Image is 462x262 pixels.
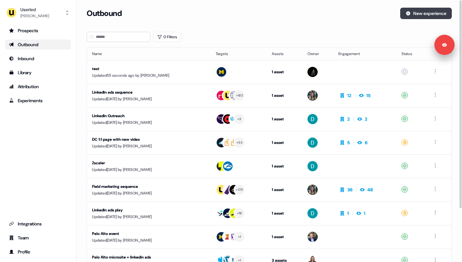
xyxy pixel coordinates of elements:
[367,187,373,193] div: 48
[307,138,318,148] img: David
[238,234,241,240] div: + 1
[272,139,297,146] div: 1 asset
[5,67,71,78] a: Go to templates
[92,89,206,96] div: LinkedIn ads sequence
[9,55,67,62] div: Inbound
[92,237,206,244] div: Updated [DATE] by [PERSON_NAME]
[5,53,71,64] a: Go to Inbound
[347,187,352,193] div: 36
[92,72,206,79] div: Updated 55 seconds ago by [PERSON_NAME]
[92,113,206,119] div: LinkedIn Outreach
[333,47,396,60] th: Engagement
[92,96,206,102] div: Updated [DATE] by [PERSON_NAME]
[9,41,67,48] div: Outbound
[307,185,318,195] img: Charlotte
[20,13,49,19] div: [PERSON_NAME]
[9,97,67,104] div: Experiments
[307,232,318,242] img: Yann
[9,235,67,241] div: Team
[87,9,122,18] h3: Outbound
[9,27,67,34] div: Prospects
[5,233,71,243] a: Go to team
[272,92,297,99] div: 1 asset
[237,116,242,122] div: + 3
[92,166,206,173] div: Updated [DATE] by [PERSON_NAME]
[92,160,206,166] div: Zscaler
[92,214,206,220] div: Updated [DATE] by [PERSON_NAME]
[347,210,349,216] div: 1
[272,116,297,122] div: 1 asset
[307,161,318,171] img: David
[365,116,367,122] div: 2
[9,83,67,90] div: Attribution
[9,221,67,227] div: Integrations
[272,163,297,169] div: 1 asset
[347,116,350,122] div: 2
[5,81,71,92] a: Go to attribution
[9,69,67,76] div: Library
[272,187,297,193] div: 1 asset
[272,69,297,75] div: 1 asset
[20,6,49,13] div: Userled
[5,247,71,257] a: Go to profile
[92,136,206,143] div: DC 1:1 page with new video
[5,39,71,50] a: Go to outbound experience
[87,47,211,60] th: Name
[5,96,71,106] a: Go to experiments
[236,187,243,193] div: + 272
[92,143,206,149] div: Updated [DATE] by [PERSON_NAME]
[307,67,318,77] img: Henry
[236,93,243,98] div: + 182
[92,190,206,196] div: Updated [DATE] by [PERSON_NAME]
[92,66,206,72] div: test
[347,92,351,99] div: 12
[236,140,242,145] div: + 53
[364,210,365,216] div: 1
[365,139,367,146] div: 6
[307,90,318,101] img: Charlotte
[400,8,452,19] button: New experience
[366,92,371,99] div: 15
[153,32,181,42] button: 0 Filters
[5,5,71,20] button: Userled[PERSON_NAME]
[92,207,206,213] div: LinkedIn ads play
[237,210,242,216] div: + 18
[396,47,426,60] th: Status
[92,119,206,126] div: Updated [DATE] by [PERSON_NAME]
[272,234,297,240] div: 1 asset
[92,183,206,190] div: Field marketing sequence
[307,114,318,124] img: David
[9,249,67,255] div: Profile
[5,25,71,36] a: Go to prospects
[211,47,267,60] th: Targets
[347,139,350,146] div: 5
[92,254,206,260] div: Palo Alto microsite + linkedin ads
[5,219,71,229] a: Go to integrations
[267,47,302,60] th: Assets
[272,210,297,216] div: 1 asset
[307,208,318,218] img: David
[92,230,206,237] div: Palo Alto event
[302,47,333,60] th: Owner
